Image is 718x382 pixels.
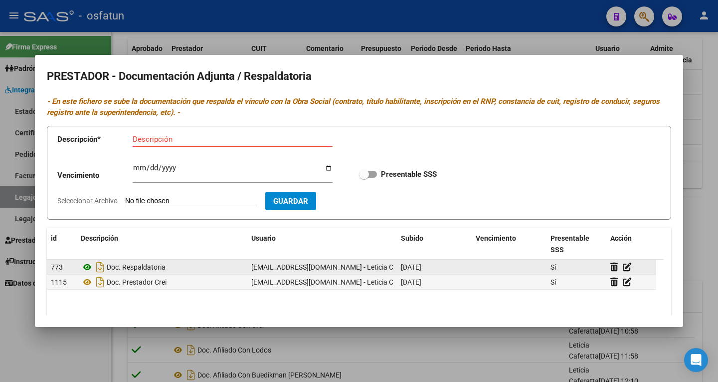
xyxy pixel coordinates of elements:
span: id [51,234,57,242]
i: - En este fichero se sube la documentación que respalda el vínculo con la Obra Social (contrato, ... [47,97,660,117]
span: Subido [401,234,423,242]
span: [DATE] [401,263,421,271]
p: Vencimiento [57,170,133,181]
span: Acción [610,234,632,242]
span: Sí [550,278,556,286]
span: Seleccionar Archivo [57,197,118,205]
span: Doc. Prestador Crei [107,278,167,286]
datatable-header-cell: Usuario [247,228,397,261]
span: [EMAIL_ADDRESS][DOMAIN_NAME] - Leticia Caferatta [251,278,419,286]
span: Descripción [81,234,118,242]
span: Doc. Respaldatoria [107,263,166,271]
span: 1115 [51,278,67,286]
span: [EMAIL_ADDRESS][DOMAIN_NAME] - Leticia Caferatta [251,263,419,271]
span: Vencimiento [476,234,516,242]
strong: Presentable SSS [381,170,437,179]
datatable-header-cell: Descripción [77,228,247,261]
h2: PRESTADOR - Documentación Adjunta / Respaldatoria [47,67,671,86]
span: [DATE] [401,278,421,286]
i: Descargar documento [94,259,107,275]
i: Descargar documento [94,274,107,290]
datatable-header-cell: Vencimiento [472,228,546,261]
button: Guardar [265,192,316,210]
span: Guardar [273,197,308,206]
span: Usuario [251,234,276,242]
p: Descripción [57,134,133,145]
datatable-header-cell: id [47,228,77,261]
span: Sí [550,263,556,271]
datatable-header-cell: Subido [397,228,472,261]
datatable-header-cell: Acción [606,228,656,261]
datatable-header-cell: Presentable SSS [546,228,606,261]
div: Open Intercom Messenger [684,348,708,372]
span: Presentable SSS [550,234,589,254]
span: 773 [51,263,63,271]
